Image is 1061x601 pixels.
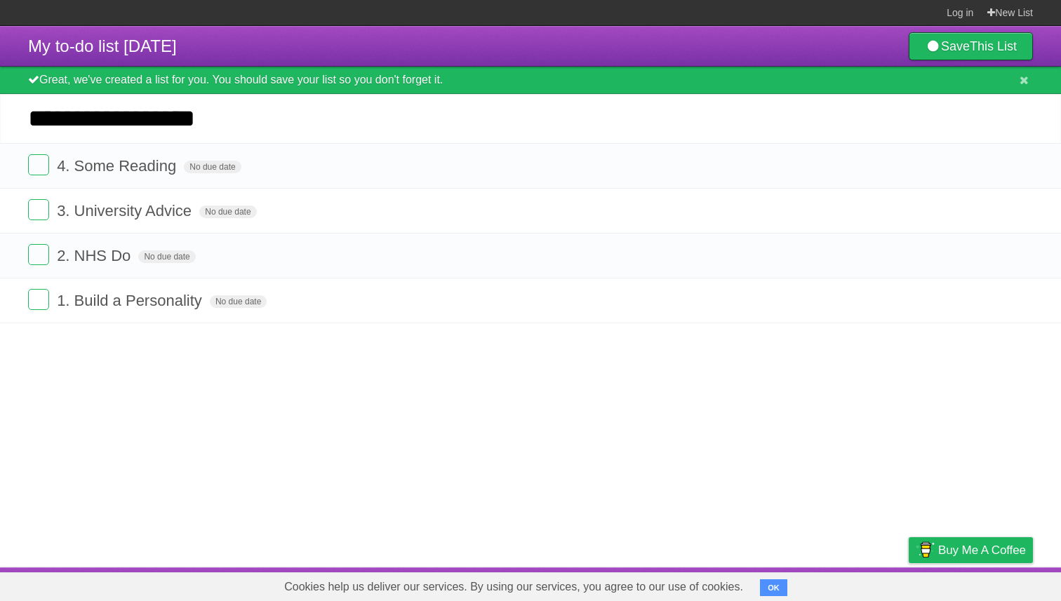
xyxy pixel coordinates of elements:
[909,32,1033,60] a: SaveThis List
[138,250,195,263] span: No due date
[57,157,180,175] span: 4. Some Reading
[210,295,267,308] span: No due date
[28,36,177,55] span: My to-do list [DATE]
[57,202,195,220] span: 3. University Advice
[28,244,49,265] label: Done
[909,537,1033,563] a: Buy me a coffee
[890,571,927,597] a: Privacy
[722,571,752,597] a: About
[938,538,1026,562] span: Buy me a coffee
[768,571,825,597] a: Developers
[57,292,206,309] span: 1. Build a Personality
[28,154,49,175] label: Done
[843,571,874,597] a: Terms
[28,199,49,220] label: Done
[916,538,935,562] img: Buy me a coffee
[970,39,1017,53] b: This List
[945,571,1033,597] a: Suggest a feature
[270,573,757,601] span: Cookies help us deliver our services. By using our services, you agree to our use of cookies.
[199,205,256,218] span: No due date
[28,289,49,310] label: Done
[760,579,787,596] button: OK
[184,161,241,173] span: No due date
[57,247,134,264] span: 2. NHS Do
